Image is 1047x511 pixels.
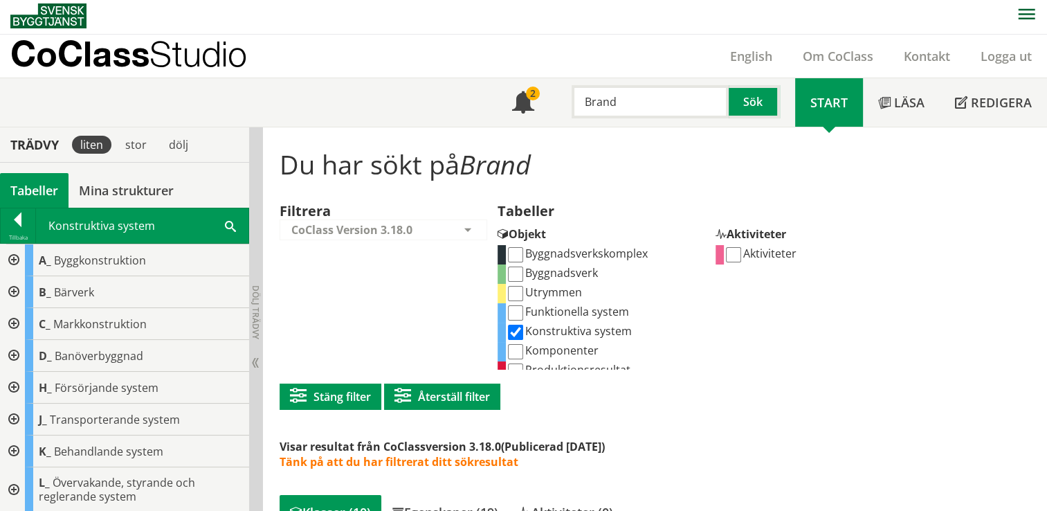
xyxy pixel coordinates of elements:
[508,247,523,262] input: Byggnadsverkskomplex
[10,46,247,62] p: CoClass
[889,48,965,64] a: Kontakt
[715,48,787,64] a: English
[526,87,540,100] div: 2
[795,78,863,127] a: Start
[506,265,598,280] label: Byggnadsverk
[508,267,523,282] input: Byggnadsverk
[39,475,195,504] span: Övervakande, styrande och reglerande system
[940,78,1047,127] a: Redigera
[250,285,262,339] span: Dölj trädvy
[69,173,184,208] a: Mina strukturer
[506,362,630,377] label: Produktionsresultat
[39,348,52,364] span: D_
[498,219,705,245] div: Objekt
[894,94,925,111] span: Läsa
[39,412,47,427] span: J_
[72,136,111,154] div: liten
[54,444,163,459] span: Behandlande system
[810,94,848,111] span: Start
[280,384,381,410] button: Stäng filter
[3,137,66,152] div: Trädvy
[506,246,648,261] label: Byggnadsverkskomplex
[280,454,518,469] span: Tänk på att du har filtrerat ditt sökresultat
[55,348,143,364] span: Banöverbyggnad
[54,253,146,268] span: Byggkonstruktion
[506,343,599,358] label: Komponenter
[716,219,923,245] div: Aktiviteter
[384,384,500,410] button: Återställ filter
[39,316,51,332] span: C_
[10,35,277,78] a: CoClassStudio
[36,208,248,243] div: Konstruktiva system
[508,344,523,359] input: Komponenter
[39,444,51,459] span: K_
[149,33,247,74] span: Studio
[50,412,180,427] span: Transporterande system
[497,78,549,127] a: 2
[161,136,197,154] div: dölj
[787,48,889,64] a: Om CoClass
[726,247,741,262] input: Aktiviteter
[39,253,51,268] span: A_
[498,201,554,224] label: Tabeller
[39,285,51,300] span: B_
[280,201,331,220] label: Filtrera
[291,222,412,237] span: CoClass Version 3.18.0
[54,285,94,300] span: Bärverk
[508,325,523,340] input: Konstruktiva system
[863,78,940,127] a: Läsa
[53,316,147,332] span: Markkonstruktion
[506,285,582,300] label: Utrymmen
[459,146,531,182] span: Brand
[55,380,158,395] span: Försörjande system
[729,85,780,118] button: Sök
[506,323,632,339] label: Konstruktiva system
[280,439,501,454] span: Visar resultat från CoClassversion 3.18.0
[508,286,523,301] input: Utrymmen
[508,305,523,321] input: Funktionella system
[39,475,50,490] span: L_
[10,3,87,28] img: Svensk Byggtjänst
[506,304,629,319] label: Funktionella system
[225,218,236,233] span: Sök i tabellen
[724,246,796,261] label: Aktiviteter
[39,380,52,395] span: H_
[501,439,605,454] span: (Publicerad [DATE])
[280,149,1031,179] h1: Du har sökt på
[965,48,1047,64] a: Logga ut
[508,364,523,379] input: Produktionsresultat
[1,232,35,243] div: Tillbaka
[971,94,1032,111] span: Redigera
[572,85,729,118] input: Sök
[512,93,534,115] span: Notifikationer
[117,136,155,154] div: stor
